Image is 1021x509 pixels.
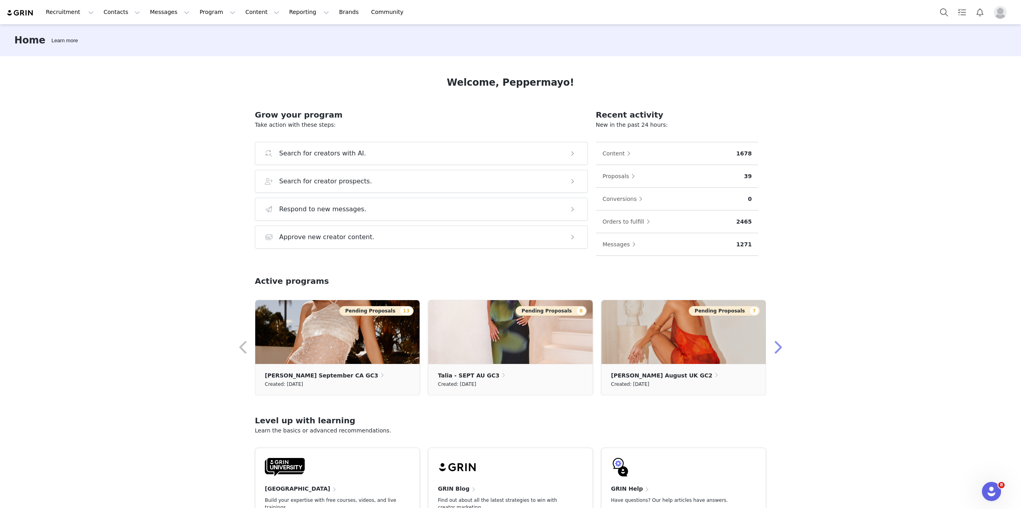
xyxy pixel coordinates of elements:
[279,149,366,158] h3: Search for creators with AI.
[339,306,414,316] button: Pending Proposals13
[516,306,587,316] button: Pending Proposals8
[596,121,758,129] p: New in the past 24 hours:
[438,371,499,380] p: Talia - SEPT AU GC3
[255,142,588,165] button: Search for creators with AI.
[596,109,758,121] h2: Recent activity
[611,485,643,493] h4: GRIN Help
[255,198,588,221] button: Respond to new messages.
[334,3,366,21] a: Brands
[255,415,766,426] h2: Level up with learning
[736,218,752,226] p: 2465
[6,9,34,17] img: grin logo
[953,3,971,21] a: Tasks
[255,275,329,287] h2: Active programs
[971,3,989,21] button: Notifications
[438,485,469,493] h4: GRIN Blog
[428,300,593,364] img: 9c2b29b4-c6a6-4eaa-8ed1-b926af256692.png
[736,149,752,158] p: 1678
[438,458,478,477] img: grin-logo-black.svg
[284,3,334,21] button: Reporting
[195,3,240,21] button: Program
[255,300,420,364] img: 9b62251a-69e2-411c-975c-c07a93337755.jpg
[611,458,630,477] img: GRIN-help-icon.svg
[602,170,639,183] button: Proposals
[602,147,635,160] button: Content
[145,3,194,21] button: Messages
[998,482,1005,488] span: 8
[601,300,766,364] img: 6fb9c7db-ed26-4613-9e64-213fffdf2a46.jpg
[748,195,752,203] p: 0
[689,306,760,316] button: Pending Proposals7
[989,6,1015,19] button: Profile
[602,215,654,228] button: Orders to fulfill
[279,177,372,186] h3: Search for creator prospects.
[279,204,367,214] h3: Respond to new messages.
[255,426,766,435] p: Learn the basics or advanced recommendations.
[935,3,953,21] button: Search
[611,380,649,389] small: Created: [DATE]
[447,75,574,90] h1: Welcome, Peppermayo!
[367,3,412,21] a: Community
[279,232,374,242] h3: Approve new creator content.
[255,121,588,129] p: Take action with these steps:
[265,380,303,389] small: Created: [DATE]
[736,240,752,249] p: 1271
[265,485,330,493] h4: [GEOGRAPHIC_DATA]
[611,371,712,380] p: [PERSON_NAME] August UK GC2
[41,3,99,21] button: Recruitment
[255,226,588,249] button: Approve new creator content.
[611,497,743,504] p: Have questions? Our help articles have answers.
[744,172,752,181] p: 39
[982,482,1001,501] iframe: Intercom live chat
[602,238,640,251] button: Messages
[255,170,588,193] button: Search for creator prospects.
[14,33,45,47] h3: Home
[438,380,476,389] small: Created: [DATE]
[994,6,1007,19] img: placeholder-profile.jpg
[265,458,305,477] img: GRIN-University-Logo-Black.svg
[50,37,79,45] div: Tooltip anchor
[240,3,284,21] button: Content
[265,371,378,380] p: [PERSON_NAME] September CA GC3
[99,3,145,21] button: Contacts
[602,193,647,205] button: Conversions
[255,109,588,121] h2: Grow your program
